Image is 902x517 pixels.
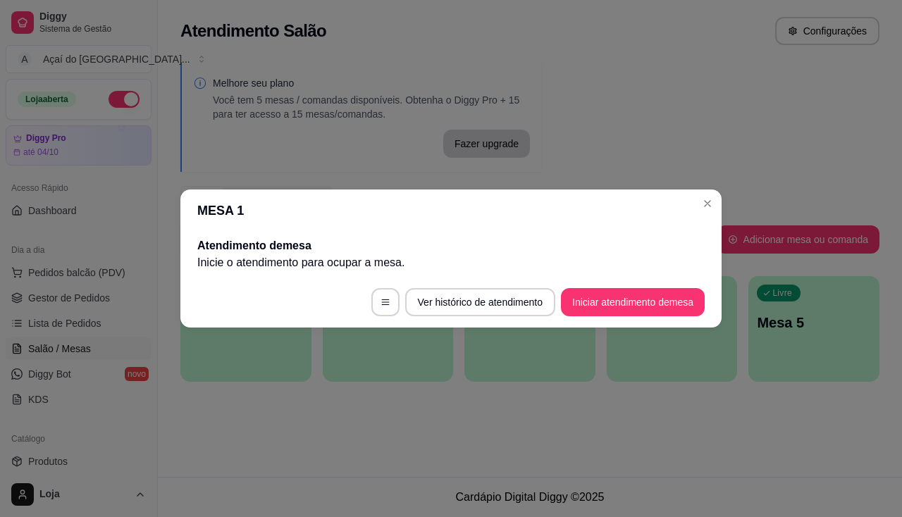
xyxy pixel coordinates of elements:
button: Ver histórico de atendimento [405,288,555,316]
h2: Atendimento de mesa [197,237,705,254]
button: Iniciar atendimento demesa [561,288,705,316]
button: Close [696,192,719,215]
header: MESA 1 [180,189,722,232]
p: Inicie o atendimento para ocupar a mesa . [197,254,705,271]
